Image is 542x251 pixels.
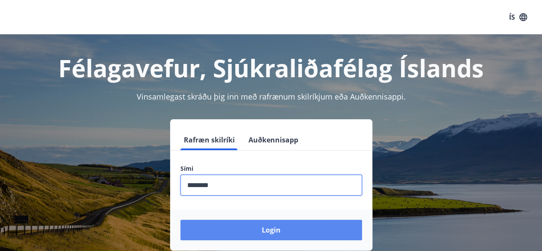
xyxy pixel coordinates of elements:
[180,164,362,173] label: Sími
[10,51,532,84] h1: Félagavefur, Sjúkraliðafélag Íslands
[137,91,406,102] span: Vinsamlegast skráðu þig inn með rafrænum skilríkjum eða Auðkennisappi.
[180,130,238,150] button: Rafræn skilríki
[180,220,362,240] button: Login
[245,130,302,150] button: Auðkennisapp
[504,9,532,25] button: ÍS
